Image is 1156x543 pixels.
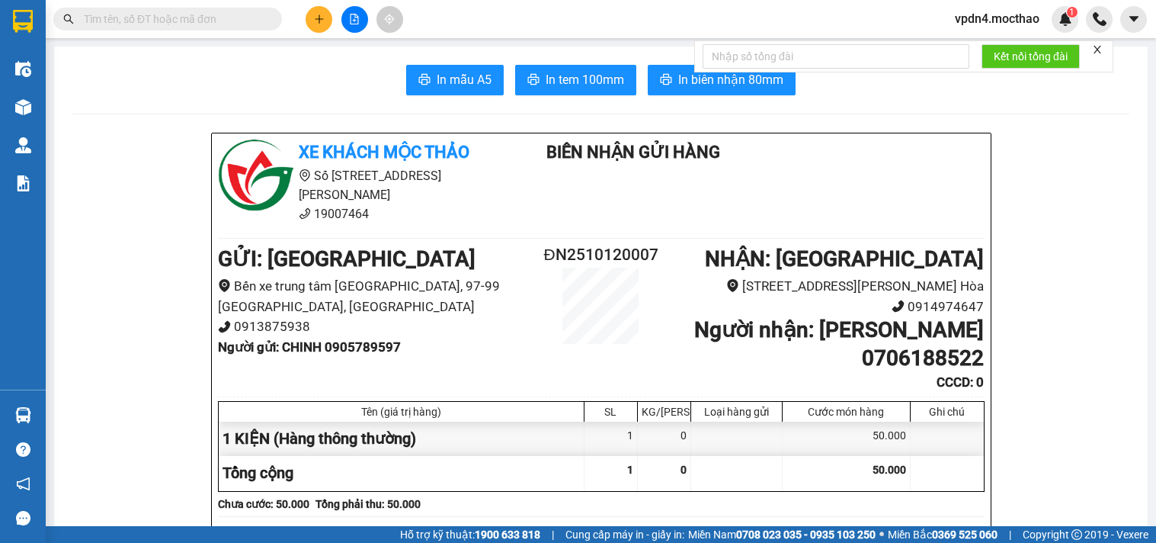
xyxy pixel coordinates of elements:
[314,14,325,24] span: plus
[648,65,796,95] button: printerIn biên nhận 80mm
[15,407,31,423] img: warehouse-icon
[1067,7,1078,18] sup: 1
[888,526,997,543] span: Miền Bắc
[218,320,231,333] span: phone
[937,374,984,390] b: CCCD : 0
[299,169,311,182] span: environment
[1120,6,1147,33] button: caret-down
[84,11,264,27] input: Tìm tên, số ĐT hoặc mã đơn
[705,246,984,271] b: NHẬN : [GEOGRAPHIC_DATA]
[218,498,309,510] b: Chưa cước : 50.000
[914,406,980,418] div: Ghi chú
[688,526,876,543] span: Miền Nam
[1058,12,1072,26] img: icon-new-feature
[475,529,540,541] strong: 1900 633 818
[223,464,293,482] span: Tổng cộng
[527,73,540,88] span: printer
[678,70,783,89] span: In biên nhận 80mm
[736,529,876,541] strong: 0708 023 035 - 0935 103 250
[783,422,911,456] div: 50.000
[892,300,905,313] span: phone
[349,14,360,24] span: file-add
[218,276,537,316] li: Bến xe trung tâm [GEOGRAPHIC_DATA], 97-99 [GEOGRAPHIC_DATA], [GEOGRAPHIC_DATA]
[218,246,476,271] b: GỬI : [GEOGRAPHIC_DATA]
[786,406,906,418] div: Cước món hàng
[660,73,672,88] span: printer
[306,6,332,33] button: plus
[299,207,311,220] span: phone
[299,143,469,162] b: Xe khách Mộc Thảo
[15,61,31,77] img: warehouse-icon
[437,70,492,89] span: In mẫu A5
[627,464,633,476] span: 1
[879,532,884,538] span: ⚪️
[315,498,421,510] b: Tổng phải thu: 50.000
[664,297,984,317] li: 0914974647
[546,143,720,162] b: Biên Nhận Gửi Hàng
[694,317,984,370] b: Người nhận : [PERSON_NAME] 0706188522
[218,339,401,355] b: Người gửi : CHINH 0905789597
[943,9,1052,28] span: vpdn4.mocthao
[552,526,554,543] span: |
[642,406,687,418] div: KG/[PERSON_NAME]
[1069,7,1074,18] span: 1
[703,44,969,69] input: Nhập số tổng đài
[218,204,501,223] li: 19007464
[400,526,540,543] span: Hỗ trợ kỹ thuật:
[726,279,739,292] span: environment
[15,137,31,153] img: warehouse-icon
[16,442,30,457] span: question-circle
[218,140,294,216] img: logo.jpg
[565,526,684,543] span: Cung cấp máy in - giấy in:
[218,279,231,292] span: environment
[873,464,906,476] span: 50.000
[223,406,580,418] div: Tên (giá trị hàng)
[219,422,584,456] div: 1 KIỆN (Hàng thông thường)
[376,6,403,33] button: aim
[15,175,31,191] img: solution-icon
[1127,12,1141,26] span: caret-down
[16,477,30,491] span: notification
[16,511,30,525] span: message
[63,14,74,24] span: search
[1071,529,1082,540] span: copyright
[341,6,368,33] button: file-add
[584,422,638,456] div: 1
[13,10,33,33] img: logo-vxr
[1092,44,1103,55] span: close
[695,406,778,418] div: Loại hàng gửi
[1009,526,1011,543] span: |
[418,73,431,88] span: printer
[932,529,997,541] strong: 0369 525 060
[1093,12,1106,26] img: phone-icon
[994,48,1068,65] span: Kết nối tổng đài
[537,243,665,268] h2: ĐN2510120007
[384,14,395,24] span: aim
[664,276,984,297] li: [STREET_ADDRESS][PERSON_NAME] Hòa
[218,316,537,337] li: 0913875938
[515,65,636,95] button: printerIn tem 100mm
[546,70,624,89] span: In tem 100mm
[15,99,31,115] img: warehouse-icon
[218,166,501,204] li: Số [STREET_ADDRESS][PERSON_NAME]
[680,464,687,476] span: 0
[588,406,633,418] div: SL
[981,44,1080,69] button: Kết nối tổng đài
[406,65,504,95] button: printerIn mẫu A5
[638,422,691,456] div: 0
